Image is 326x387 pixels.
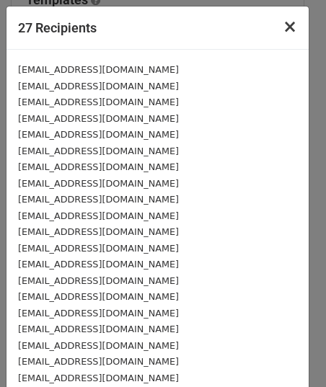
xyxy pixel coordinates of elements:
span: × [283,17,297,37]
small: [EMAIL_ADDRESS][DOMAIN_NAME] [18,113,179,124]
small: [EMAIL_ADDRESS][DOMAIN_NAME] [18,291,179,302]
small: [EMAIL_ADDRESS][DOMAIN_NAME] [18,340,179,351]
small: [EMAIL_ADDRESS][DOMAIN_NAME] [18,308,179,319]
small: [EMAIL_ADDRESS][DOMAIN_NAME] [18,243,179,254]
small: [EMAIL_ADDRESS][DOMAIN_NAME] [18,64,179,75]
iframe: Chat Widget [254,318,326,387]
div: Chat-widget [254,318,326,387]
small: [EMAIL_ADDRESS][DOMAIN_NAME] [18,259,179,270]
small: [EMAIL_ADDRESS][DOMAIN_NAME] [18,81,179,92]
small: [EMAIL_ADDRESS][DOMAIN_NAME] [18,194,179,205]
small: [EMAIL_ADDRESS][DOMAIN_NAME] [18,146,179,156]
small: [EMAIL_ADDRESS][DOMAIN_NAME] [18,178,179,189]
small: [EMAIL_ADDRESS][DOMAIN_NAME] [18,97,179,107]
small: [EMAIL_ADDRESS][DOMAIN_NAME] [18,226,179,237]
button: Close [271,6,309,47]
small: [EMAIL_ADDRESS][DOMAIN_NAME] [18,275,179,286]
small: [EMAIL_ADDRESS][DOMAIN_NAME] [18,210,179,221]
small: [EMAIL_ADDRESS][DOMAIN_NAME] [18,373,179,383]
small: [EMAIL_ADDRESS][DOMAIN_NAME] [18,324,179,334]
small: [EMAIL_ADDRESS][DOMAIN_NAME] [18,161,179,172]
small: [EMAIL_ADDRESS][DOMAIN_NAME] [18,129,179,140]
small: [EMAIL_ADDRESS][DOMAIN_NAME] [18,356,179,367]
h5: 27 Recipients [18,18,97,37]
